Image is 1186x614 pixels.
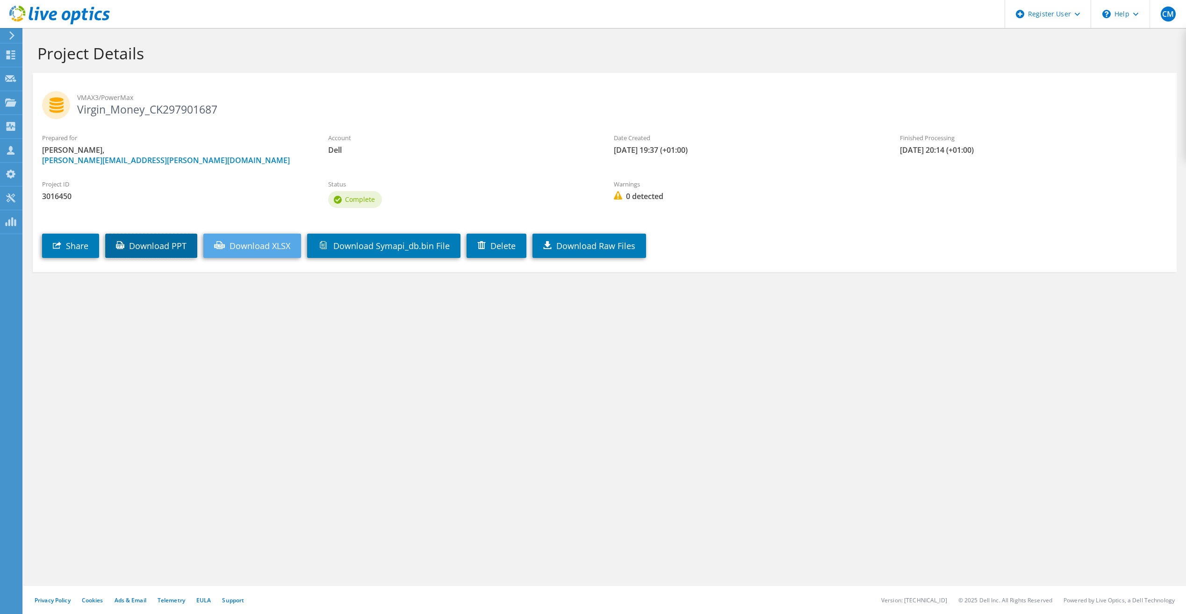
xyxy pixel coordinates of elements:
a: Download PPT [105,234,197,258]
svg: \n [1102,10,1111,18]
a: Support [222,596,244,604]
span: [DATE] 20:14 (+01:00) [900,145,1167,155]
a: EULA [196,596,211,604]
span: Dell [328,145,596,155]
li: Powered by Live Optics, a Dell Technology [1064,596,1175,604]
a: Privacy Policy [35,596,71,604]
label: Date Created [614,133,881,143]
label: Project ID [42,179,309,189]
label: Prepared for [42,133,309,143]
span: 3016450 [42,191,309,201]
li: © 2025 Dell Inc. All Rights Reserved [958,596,1052,604]
span: 0 detected [614,191,881,201]
a: Download XLSX [203,234,301,258]
a: Download Raw Files [532,234,646,258]
label: Finished Processing [900,133,1167,143]
a: Share [42,234,99,258]
span: [DATE] 19:37 (+01:00) [614,145,881,155]
a: Delete [467,234,526,258]
a: Download Symapi_db.bin File [307,234,460,258]
a: [PERSON_NAME][EMAIL_ADDRESS][PERSON_NAME][DOMAIN_NAME] [42,155,290,165]
a: Cookies [82,596,103,604]
label: Account [328,133,596,143]
label: Warnings [614,179,881,189]
span: CM [1161,7,1176,21]
span: VMAX3/PowerMax [77,93,1167,103]
a: Telemetry [158,596,185,604]
h1: Project Details [37,43,1167,63]
label: Status [328,179,596,189]
span: [PERSON_NAME], [42,145,309,165]
h2: Virgin_Money_CK297901687 [42,91,1167,114]
span: Complete [345,195,375,204]
li: Version: [TECHNICAL_ID] [881,596,947,604]
a: Ads & Email [115,596,146,604]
